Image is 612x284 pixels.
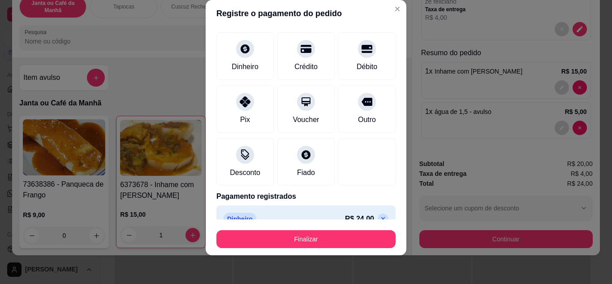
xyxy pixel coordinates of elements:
div: Fiado [297,167,315,178]
div: Dinheiro [232,61,259,72]
div: Crédito [294,61,318,72]
p: Pagamento registrados [216,191,396,202]
button: Finalizar [216,230,396,248]
div: Desconto [230,167,260,178]
div: Voucher [293,114,319,125]
button: Close [390,2,405,16]
p: R$ 24,00 [345,214,374,224]
div: Outro [358,114,376,125]
div: Pix [240,114,250,125]
p: Dinheiro [224,213,256,225]
div: Débito [357,61,377,72]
